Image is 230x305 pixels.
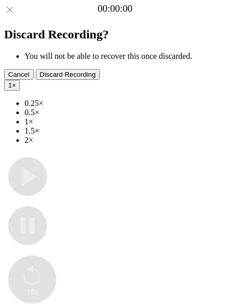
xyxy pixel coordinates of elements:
[4,28,226,41] h2: Discard Recording?
[4,80,20,91] button: 1×
[4,69,34,80] button: Cancel
[25,126,226,136] li: 1.5×
[25,52,226,61] li: You will not be able to recover this once discarded.
[25,117,226,126] li: 1×
[25,108,226,117] li: 0.5×
[36,69,100,80] button: Discard Recording
[25,136,226,145] li: 2×
[98,3,132,14] a: 00:00:00
[25,99,226,108] li: 0.25×
[8,81,12,89] span: 1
